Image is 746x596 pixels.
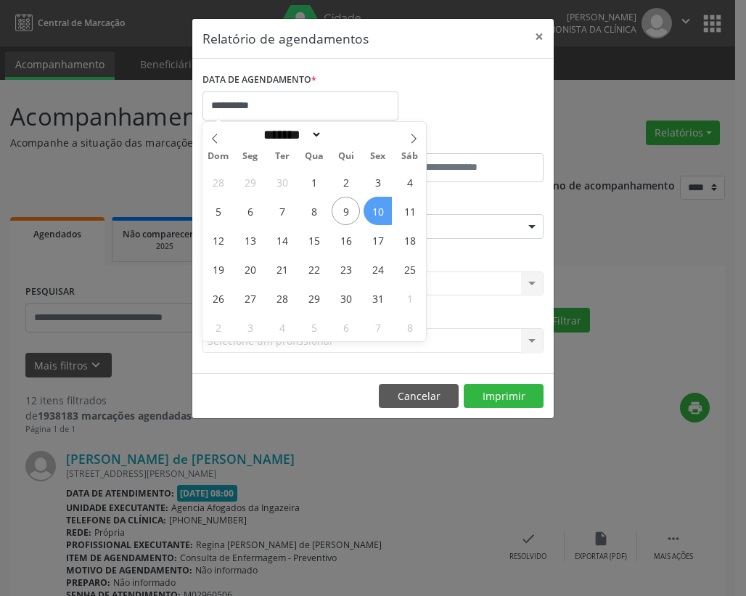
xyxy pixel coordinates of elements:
[202,69,316,91] label: DATA DE AGENDAMENTO
[268,313,296,341] span: Novembro 4, 2025
[204,255,232,283] span: Outubro 19, 2025
[204,313,232,341] span: Novembro 2, 2025
[300,226,328,254] span: Outubro 15, 2025
[362,152,394,161] span: Sex
[364,313,392,341] span: Novembro 7, 2025
[464,384,544,409] button: Imprimir
[268,226,296,254] span: Outubro 14, 2025
[300,313,328,341] span: Novembro 5, 2025
[236,284,264,312] span: Outubro 27, 2025
[268,168,296,196] span: Setembro 30, 2025
[395,255,424,283] span: Outubro 25, 2025
[332,255,360,283] span: Outubro 23, 2025
[300,284,328,312] span: Outubro 29, 2025
[395,284,424,312] span: Novembro 1, 2025
[332,168,360,196] span: Outubro 2, 2025
[234,152,266,161] span: Seg
[395,168,424,196] span: Outubro 4, 2025
[332,226,360,254] span: Outubro 16, 2025
[322,127,370,142] input: Year
[379,384,459,409] button: Cancelar
[300,197,328,225] span: Outubro 8, 2025
[236,255,264,283] span: Outubro 20, 2025
[268,255,296,283] span: Outubro 21, 2025
[525,19,554,54] button: Close
[300,255,328,283] span: Outubro 22, 2025
[364,168,392,196] span: Outubro 3, 2025
[364,197,392,225] span: Outubro 10, 2025
[236,168,264,196] span: Setembro 29, 2025
[202,29,369,48] h5: Relatório de agendamentos
[298,152,330,161] span: Qua
[330,152,362,161] span: Qui
[268,197,296,225] span: Outubro 7, 2025
[300,168,328,196] span: Outubro 1, 2025
[268,284,296,312] span: Outubro 28, 2025
[364,255,392,283] span: Outubro 24, 2025
[236,313,264,341] span: Novembro 3, 2025
[377,131,544,153] label: ATÉ
[332,197,360,225] span: Outubro 9, 2025
[364,284,392,312] span: Outubro 31, 2025
[332,313,360,341] span: Novembro 6, 2025
[236,226,264,254] span: Outubro 13, 2025
[204,226,232,254] span: Outubro 12, 2025
[394,152,426,161] span: Sáb
[395,313,424,341] span: Novembro 8, 2025
[395,197,424,225] span: Outubro 11, 2025
[202,152,234,161] span: Dom
[266,152,298,161] span: Ter
[258,127,322,142] select: Month
[395,226,424,254] span: Outubro 18, 2025
[364,226,392,254] span: Outubro 17, 2025
[204,168,232,196] span: Setembro 28, 2025
[204,197,232,225] span: Outubro 5, 2025
[332,284,360,312] span: Outubro 30, 2025
[204,284,232,312] span: Outubro 26, 2025
[236,197,264,225] span: Outubro 6, 2025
